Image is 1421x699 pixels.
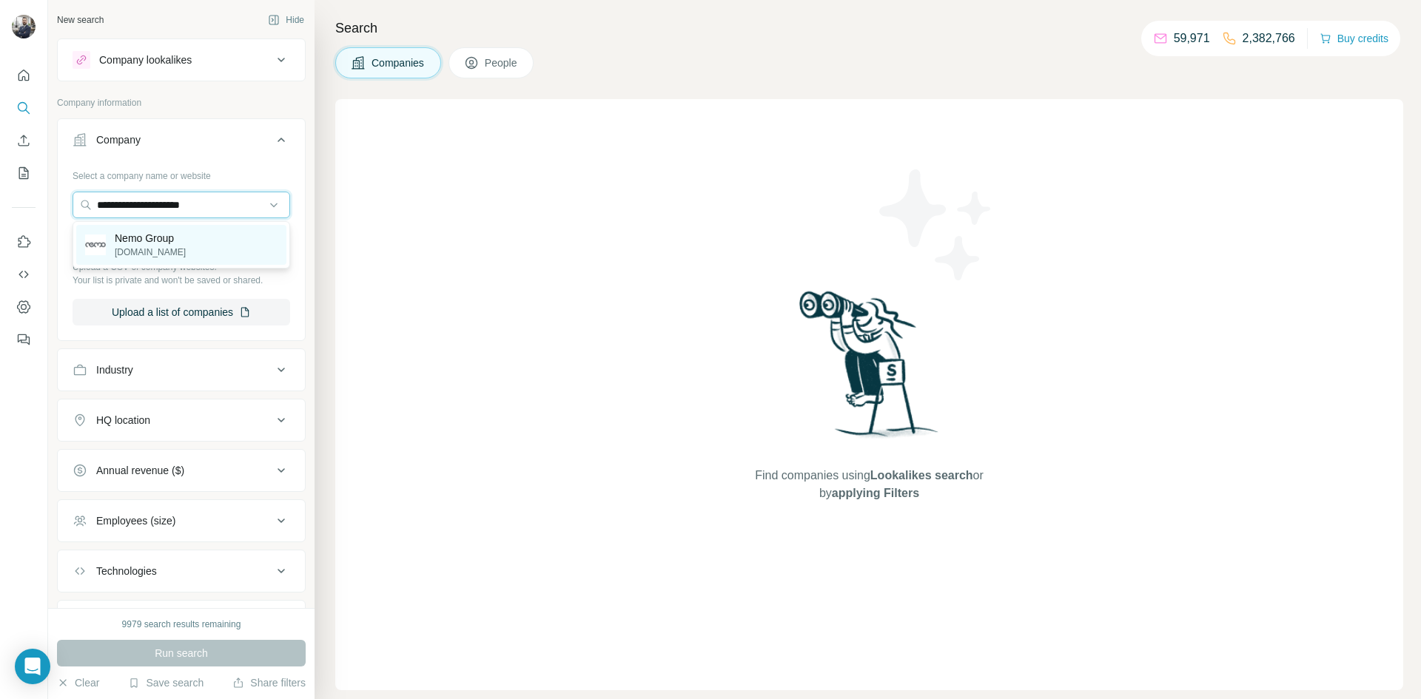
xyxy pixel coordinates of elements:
[58,453,305,488] button: Annual revenue ($)
[12,229,36,255] button: Use Surfe on LinkedIn
[870,469,973,482] span: Lookalikes search
[793,287,947,452] img: Surfe Illustration - Woman searching with binoculars
[58,402,305,438] button: HQ location
[57,675,99,690] button: Clear
[57,13,104,27] div: New search
[115,231,186,246] p: Nemo Group
[96,463,184,478] div: Annual revenue ($)
[58,553,305,589] button: Technologies
[870,158,1003,291] img: Surfe Illustration - Stars
[73,274,290,287] p: Your list is private and won't be saved or shared.
[85,234,106,255] img: Nemo Group
[485,55,519,70] span: People
[115,246,186,259] p: [DOMAIN_NAME]
[258,9,315,31] button: Hide
[1243,30,1295,47] p: 2,382,766
[232,675,306,690] button: Share filters
[128,675,204,690] button: Save search
[12,261,36,288] button: Use Surfe API
[96,564,157,578] div: Technologies
[12,160,36,186] button: My lists
[58,604,305,639] button: Keywords
[1320,28,1388,49] button: Buy credits
[12,326,36,353] button: Feedback
[96,362,133,377] div: Industry
[15,649,50,684] div: Open Intercom Messenger
[372,55,426,70] span: Companies
[57,96,306,109] p: Company information
[73,163,290,183] div: Select a company name or website
[96,413,150,428] div: HQ location
[12,62,36,89] button: Quick start
[12,127,36,154] button: Enrich CSV
[12,15,36,38] img: Avatar
[96,513,175,528] div: Employees (size)
[99,53,192,67] div: Company lookalikes
[832,487,919,499] span: applying Filters
[750,467,987,502] span: Find companies using or by
[58,352,305,388] button: Industry
[12,294,36,320] button: Dashboard
[122,618,241,631] div: 9979 search results remaining
[12,95,36,121] button: Search
[58,42,305,78] button: Company lookalikes
[96,132,141,147] div: Company
[335,18,1403,38] h4: Search
[58,122,305,163] button: Company
[73,299,290,325] button: Upload a list of companies
[1174,30,1210,47] p: 59,971
[58,503,305,538] button: Employees (size)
